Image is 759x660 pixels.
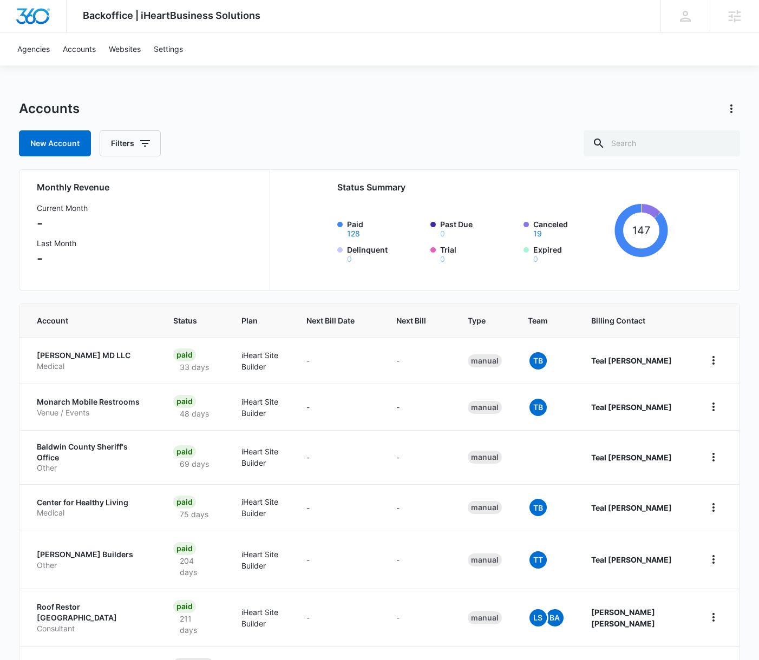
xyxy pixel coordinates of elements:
span: Next Bill Date [306,315,355,326]
div: Paid [173,395,196,408]
p: 48 days [173,408,215,419]
h3: Last Month [37,237,88,249]
span: TB [529,499,547,516]
p: 33 days [173,361,215,373]
p: 69 days [173,458,215,470]
a: New Account [19,130,91,156]
button: home [705,551,722,568]
p: Center for Healthy Living [37,497,147,508]
span: Type [468,315,486,326]
label: Trial [440,244,517,263]
span: Next Bill [396,315,426,326]
h3: Current Month [37,202,88,214]
a: Roof Restor [GEOGRAPHIC_DATA]Consultant [37,602,147,633]
td: - [383,430,455,484]
div: Paid [173,348,196,361]
input: Search [584,130,740,156]
div: Paid [173,445,196,458]
span: BA [546,609,564,626]
span: TT [529,551,547,569]
label: Past Due [440,219,517,237]
a: Agencies [11,32,56,65]
tspan: 147 [632,224,650,237]
strong: Teal [PERSON_NAME] [591,555,672,564]
strong: Teal [PERSON_NAME] [591,356,672,365]
label: Expired [533,244,610,263]
label: Canceled [533,219,610,237]
span: Billing Contact [591,315,679,326]
strong: Teal [PERSON_NAME] [591,453,672,462]
a: [PERSON_NAME] BuildersOther [37,549,147,570]
p: Monarch Mobile Restrooms [37,397,147,407]
div: Manual [468,451,502,464]
p: [PERSON_NAME] Builders [37,549,147,560]
p: Other [37,463,147,473]
button: home [705,499,722,516]
span: Status [173,315,200,326]
p: Baldwin County Sheriff's Office [37,441,147,463]
td: - [293,531,383,589]
button: Actions [723,100,740,117]
strong: Teal [PERSON_NAME] [591,503,672,512]
button: home [705,609,722,626]
label: Delinquent [347,244,424,263]
p: iHeart Site Builder [241,446,280,468]
p: [PERSON_NAME] MD LLC [37,350,147,361]
label: Paid [347,219,424,237]
p: 204 days [173,555,215,578]
button: Canceled [533,230,542,237]
strong: [PERSON_NAME] [PERSON_NAME] [591,608,655,628]
p: 211 days [173,613,215,636]
a: Baldwin County Sheriff's OfficeOther [37,441,147,473]
td: - [383,531,455,589]
p: Consultant [37,623,147,634]
span: LS [529,609,547,626]
span: TB [529,352,547,369]
td: - [293,589,383,646]
h1: Accounts [19,101,80,117]
div: Manual [468,401,502,414]
td: - [293,430,383,484]
span: TB [529,399,547,416]
span: Team [528,315,549,326]
p: iHeart Site Builder [241,496,280,519]
td: - [383,484,455,531]
strong: Teal [PERSON_NAME] [591,402,672,412]
td: - [383,384,455,430]
p: Medical [37,507,147,518]
span: Backoffice | iHeartBusiness Solutions [83,10,260,21]
a: Websites [102,32,147,65]
td: - [383,337,455,384]
button: home [705,352,722,369]
span: Account [37,315,132,326]
span: Plan [241,315,280,326]
div: Manual [468,501,502,514]
div: Manual [468,553,502,566]
div: Paid [173,600,196,613]
p: - [37,214,88,233]
a: Settings [147,32,189,65]
p: iHeart Site Builder [241,349,280,372]
p: 75 days [173,509,215,520]
p: Venue / Events [37,407,147,418]
div: Paid [173,542,196,555]
p: - [37,249,88,268]
p: iHeart Site Builder [241,396,280,419]
h2: Status Summary [337,181,668,194]
p: Roof Restor [GEOGRAPHIC_DATA] [37,602,147,623]
td: - [383,589,455,646]
a: Accounts [56,32,102,65]
a: Center for Healthy LivingMedical [37,497,147,518]
p: Other [37,560,147,571]
td: - [293,484,383,531]
div: Paid [173,496,196,509]
button: Filters [100,130,161,156]
button: Paid [347,230,360,237]
a: [PERSON_NAME] MD LLCMedical [37,350,147,371]
button: home [705,398,722,415]
div: Manual [468,354,502,367]
p: Medical [37,361,147,372]
div: Manual [468,611,502,624]
td: - [293,337,383,384]
td: - [293,384,383,430]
